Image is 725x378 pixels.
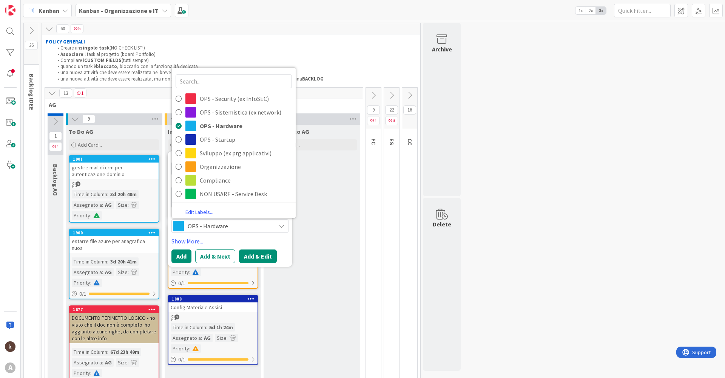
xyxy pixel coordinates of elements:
[108,190,139,198] div: 3d 20h 40m
[90,369,91,377] span: :
[72,369,90,377] div: Priority
[596,7,606,14] span: 3x
[69,306,159,313] div: 1677
[102,358,103,367] span: :
[188,221,271,231] span: OPS - Hardware
[200,134,292,145] span: OPS - Startup
[172,160,296,174] a: Organizzazione
[200,93,292,104] span: OPS - Security (ex InfoSEC)
[72,201,102,209] div: Assegnato a
[56,24,69,33] span: 60
[16,1,34,10] span: Support
[107,190,108,198] span: :
[90,279,91,287] span: :
[388,138,396,145] span: ES
[69,236,159,253] div: estarre file azure per anagrafica nuoa
[200,188,292,200] span: NON USARE - Service Desk
[172,296,258,302] div: 1888
[96,63,117,70] strong: bloccato
[78,141,102,148] span: Add Card...
[168,355,258,364] div: 0/1
[200,107,292,118] span: OPS - Sistemistica (ex network)
[128,268,129,276] span: :
[367,105,380,115] span: 9
[200,175,292,186] span: Compliance
[367,116,380,125] span: 1
[302,76,324,82] strong: BACKLOG
[172,119,296,133] a: OPS - Hardware
[73,156,159,162] div: 1901
[46,39,85,45] strong: POLICY GENERALI
[69,156,159,179] div: 1901gestire mail di crm per autenticazione dominio
[239,249,277,263] button: Add & Edit
[174,314,179,319] span: 1
[28,74,35,110] span: Backlog IDEE
[53,45,417,51] li: Creare un (NO CHECK LIST!)
[103,268,114,276] div: AG
[90,211,91,220] span: :
[76,181,80,186] span: 1
[172,133,296,146] a: OPS - Startup
[69,313,159,343] div: DOCUMENTO PERIMETRO LOGICO - ho visto che il doc non è completo. ho aggiunto alcune righe, da com...
[60,51,83,57] strong: Associare
[71,24,83,33] span: 5
[84,57,122,64] strong: CUSTOM FIELDS
[172,187,296,201] a: NON USARE - Service Desk
[79,7,159,14] b: Kanban - Organizzazione e IT
[107,348,108,356] span: :
[207,323,235,332] div: 5d 1h 24m
[202,334,213,342] div: AG
[171,237,288,246] a: Show More...
[69,306,159,343] div: 1677DOCUMENTO PERIMETRO LOGICO - ho visto che il doc non è completo. ho aggiunto alcune righe, da...
[53,57,417,64] li: Compilare i (tutti sempre)
[25,41,38,50] span: 26
[59,88,72,98] span: 13
[72,190,107,198] div: Time in Column
[432,45,452,54] div: Archive
[5,341,15,352] img: kh
[79,290,86,298] span: 0 / 1
[200,120,292,132] span: OPS - Hardware
[5,363,15,373] div: A
[73,307,159,312] div: 1677
[69,229,159,236] div: 1900
[53,76,417,82] li: una nuova attività che deve essere realizzata, ma non so ancora quando verrà fatta, deve essere i...
[72,257,107,266] div: Time in Column
[53,70,417,76] li: una nuova attività che deve essere realizzata nel breve periodo deve essere inserita nella colonna
[72,279,90,287] div: Priority
[74,88,86,98] span: 1
[73,230,159,235] div: 1900
[49,142,62,151] span: 1
[108,348,141,356] div: 67d 23h 49m
[385,105,398,115] span: 22
[172,174,296,187] a: Compliance
[172,105,296,119] a: OPS - Sistemistica (ex network)
[168,279,258,288] div: 0/1
[171,344,189,353] div: Priority
[80,45,110,51] strong: singolo task
[128,201,129,209] span: :
[39,6,59,15] span: Kanban
[69,163,159,179] div: gestire mail di crm per autenticazione dominio
[370,138,378,145] span: FC
[227,334,228,342] span: :
[116,358,128,367] div: Size
[116,268,128,276] div: Size
[171,249,191,263] button: Add
[128,358,129,367] span: :
[176,74,292,88] input: Search...
[171,212,185,218] span: Label
[403,105,416,115] span: 16
[614,4,671,17] input: Quick Filter...
[102,201,103,209] span: :
[49,101,353,108] span: AG
[69,156,159,163] div: 1901
[52,164,59,196] span: Backlog AG
[53,51,417,57] li: il task al progetto (board Portfolio)
[172,92,296,105] a: OPS - Security (ex InfoSEC)
[69,289,159,299] div: 0/1
[168,128,199,135] span: In corso AG
[69,229,159,253] div: 1900estarre file azure per anagrafica nuoa
[206,323,207,332] span: :
[189,268,190,276] span: :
